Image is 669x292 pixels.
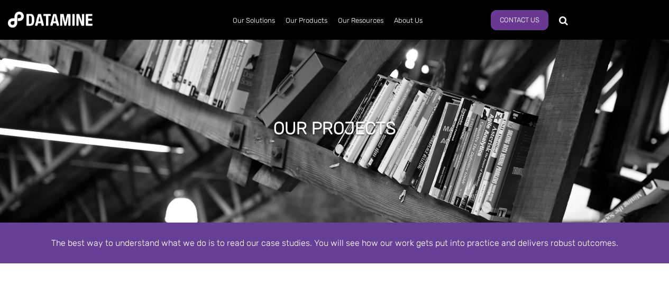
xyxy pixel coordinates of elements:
[333,7,389,34] a: Our Resources
[227,7,280,34] a: Our Solutions
[389,7,428,34] a: About Us
[8,12,93,28] img: Datamine
[33,236,636,250] div: The best way to understand what we do is to read our case studies. You will see how our work gets...
[491,10,548,30] a: Contact us
[280,7,333,34] a: Our Products
[273,117,396,140] h1: Our projects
